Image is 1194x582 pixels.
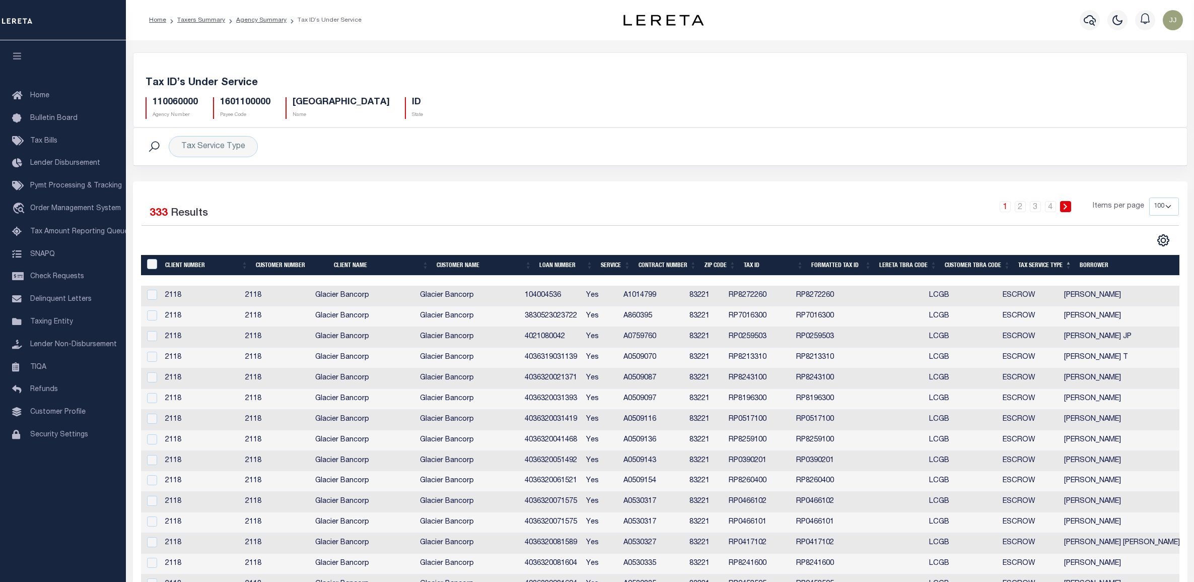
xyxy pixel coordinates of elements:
[311,471,416,492] td: Glacier Bancorp
[1015,201,1026,212] a: 2
[582,410,620,430] td: Yes
[582,430,620,451] td: Yes
[521,306,582,327] td: 3830523023722
[582,286,620,306] td: Yes
[521,512,582,533] td: 4036320071575
[287,16,362,25] li: Tax ID’s Under Service
[582,306,620,327] td: Yes
[725,533,792,554] td: RP0417102
[792,368,860,389] td: RP8243100
[582,554,620,574] td: Yes
[177,17,225,23] a: Taxers Summary
[619,512,685,533] td: A0530317
[925,368,999,389] td: LCGB
[925,451,999,472] td: LCGB
[685,389,725,410] td: 83221
[999,430,1060,451] td: ESCROW
[311,492,416,512] td: Glacier Bancorp
[220,111,270,119] p: Payee Code
[241,389,311,410] td: 2118
[535,255,597,276] th: Loan Number: activate to sort column ascending
[792,430,860,451] td: RP8259100
[161,430,241,451] td: 2118
[685,430,725,451] td: 83221
[619,533,685,554] td: A0530327
[30,296,92,303] span: Delinquent Letters
[1093,201,1144,212] span: Items per page
[330,255,433,276] th: Client Name: activate to sort column ascending
[685,451,725,472] td: 83221
[521,389,582,410] td: 4036320031393
[241,554,311,574] td: 2118
[619,286,685,306] td: A1014799
[220,97,270,108] h5: 1601100000
[619,306,685,327] td: A860395
[792,306,860,327] td: RP7016300
[619,389,685,410] td: A0509097
[925,533,999,554] td: LCGB
[792,451,860,472] td: RP0390201
[1030,201,1041,212] a: 3
[925,512,999,533] td: LCGB
[635,255,700,276] th: Contract Number: activate to sort column ascending
[582,471,620,492] td: Yes
[161,554,241,574] td: 2118
[925,286,999,306] td: LCGB
[161,389,241,410] td: 2118
[792,327,860,348] td: RP0259503
[999,554,1060,574] td: ESCROW
[725,389,792,410] td: RP8196300
[941,255,1014,276] th: Customer TBRA Code: activate to sort column ascending
[433,255,535,276] th: Customer Name: activate to sort column ascending
[725,471,792,492] td: RP8260400
[30,363,46,370] span: TIQA
[521,451,582,472] td: 4036320051492
[412,111,423,119] p: State
[141,255,162,276] th: &nbsp;
[30,250,55,257] span: SNAPQ
[999,348,1060,368] td: ESCROW
[30,138,57,145] span: Tax Bills
[416,327,521,348] td: Glacier Bancorp
[725,368,792,389] td: RP8243100
[925,306,999,327] td: LCGB
[685,286,725,306] td: 83221
[582,533,620,554] td: Yes
[582,368,620,389] td: Yes
[685,410,725,430] td: 83221
[311,410,416,430] td: Glacier Bancorp
[619,554,685,574] td: A0530335
[582,348,620,368] td: Yes
[30,341,117,348] span: Lender Non-Disbursement
[925,410,999,430] td: LCGB
[30,160,100,167] span: Lender Disbursement
[999,533,1060,554] td: ESCROW
[999,471,1060,492] td: ESCROW
[582,492,620,512] td: Yes
[416,451,521,472] td: Glacier Bancorp
[416,430,521,451] td: Glacier Bancorp
[311,348,416,368] td: Glacier Bancorp
[161,492,241,512] td: 2118
[792,348,860,368] td: RP8213310
[925,430,999,451] td: LCGB
[30,228,128,235] span: Tax Amount Reporting Queue
[416,389,521,410] td: Glacier Bancorp
[521,492,582,512] td: 4036320071575
[241,533,311,554] td: 2118
[241,471,311,492] td: 2118
[150,208,168,219] span: 333
[792,471,860,492] td: RP8260400
[161,327,241,348] td: 2118
[169,136,258,157] div: Tax Service Type
[521,327,582,348] td: 4021080042
[1014,255,1076,276] th: Tax Service Type: activate to sort column descending
[582,327,620,348] td: Yes
[412,97,423,108] h5: ID
[30,115,78,122] span: Bulletin Board
[1045,201,1056,212] a: 4
[311,286,416,306] td: Glacier Bancorp
[521,348,582,368] td: 4036319031139
[161,255,252,276] th: Client Number: activate to sort column ascending
[161,368,241,389] td: 2118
